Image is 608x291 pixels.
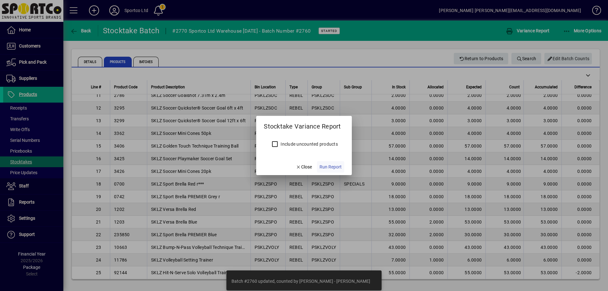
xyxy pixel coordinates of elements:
button: Close [293,161,314,173]
span: Close [295,164,312,170]
span: Run Report [320,164,342,170]
label: Include uncounted products [279,141,338,147]
button: Run Report [317,161,344,173]
h2: Stocktake Variance Report [256,116,348,131]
